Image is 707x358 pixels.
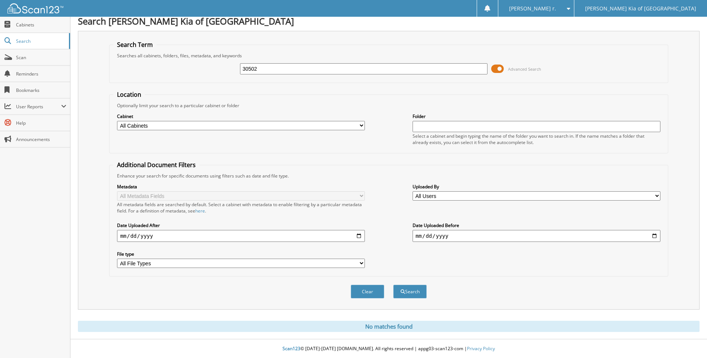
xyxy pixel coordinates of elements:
[16,38,65,44] span: Search
[16,103,61,110] span: User Reports
[508,66,541,72] span: Advanced Search
[117,230,365,242] input: start
[509,6,556,11] span: [PERSON_NAME] r.
[70,340,707,358] div: © [DATE]-[DATE] [DOMAIN_NAME]. All rights reserved | appg03-scan123-com |
[413,133,660,146] div: Select a cabinet and begin typing the name of the folder you want to search in. If the name match...
[413,230,660,242] input: end
[78,15,700,27] h1: Search [PERSON_NAME] Kia of [GEOGRAPHIC_DATA]
[467,345,495,352] a: Privacy Policy
[117,222,365,228] label: Date Uploaded After
[16,71,66,77] span: Reminders
[283,345,300,352] span: Scan123
[117,183,365,190] label: Metadata
[7,3,63,13] img: scan123-logo-white.svg
[113,173,664,179] div: Enhance your search for specific documents using filters such as date and file type.
[413,113,660,119] label: Folder
[16,87,66,93] span: Bookmarks
[413,222,660,228] label: Date Uploaded Before
[195,208,205,214] a: here
[113,161,199,169] legend: Additional Document Filters
[117,201,365,214] div: All metadata fields are searched by default. Select a cabinet with metadata to enable filtering b...
[413,183,660,190] label: Uploaded By
[113,90,145,99] legend: Location
[16,54,66,61] span: Scan
[670,322,707,358] iframe: Chat Widget
[117,251,365,257] label: File type
[585,6,696,11] span: [PERSON_NAME] Kia of [GEOGRAPHIC_DATA]
[113,102,664,109] div: Optionally limit your search to a particular cabinet or folder
[78,321,700,332] div: No matches found
[393,285,427,298] button: Search
[16,136,66,143] span: Announcements
[16,22,66,28] span: Cabinets
[351,285,384,298] button: Clear
[113,52,664,59] div: Searches all cabinets, folders, files, metadata, and keywords
[117,113,365,119] label: Cabinet
[113,41,157,49] legend: Search Term
[16,120,66,126] span: Help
